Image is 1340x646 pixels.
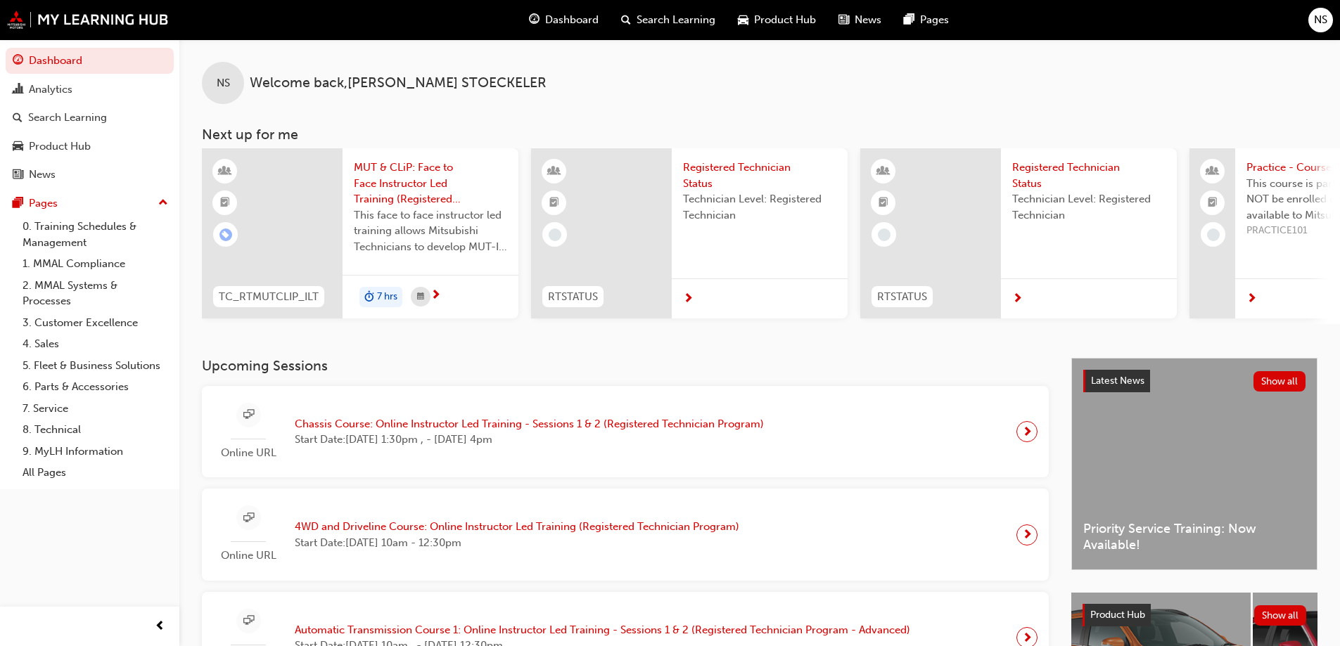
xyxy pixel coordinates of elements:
[529,11,540,29] span: guage-icon
[354,207,507,255] span: This face to face instructor led training allows Mitsubishi Technicians to develop MUT-III and CL...
[17,275,174,312] a: 2. MMAL Systems & Processes
[213,445,283,461] span: Online URL
[6,134,174,160] a: Product Hub
[217,75,230,91] span: NS
[202,148,518,318] a: TC_RTMUTCLIP_ILTMUT & CLiP: Face to Face Instructor Led Training (Registered Technician Advanced)...
[549,194,559,212] span: booktick-icon
[1083,604,1306,626] a: Product HubShow all
[377,289,397,305] span: 7 hrs
[860,148,1177,318] a: RTSTATUSRegistered Technician StatusTechnician Level: Registered Technician
[893,6,960,34] a: pages-iconPages
[545,12,599,28] span: Dashboard
[29,195,58,212] div: Pages
[243,510,254,527] span: sessionType_ONLINE_URL-icon
[13,55,23,67] span: guage-icon
[683,160,836,191] span: Registered Technician Status
[243,612,254,630] span: sessionType_ONLINE_URL-icon
[6,45,174,190] button: DashboardAnalyticsSearch LearningProduct HubNews
[1012,293,1023,306] span: next-icon
[920,12,949,28] span: Pages
[6,190,174,217] button: Pages
[364,288,374,306] span: duration-icon
[354,160,507,207] span: MUT & CLiP: Face to Face Instructor Led Training (Registered Technician Advanced)
[1314,12,1327,28] span: NS
[417,288,424,306] span: calendar-icon
[549,162,559,181] span: learningResourceType_INSTRUCTOR_LED-icon
[430,290,441,302] span: next-icon
[17,216,174,253] a: 0. Training Schedules & Management
[6,48,174,74] a: Dashboard
[28,110,107,126] div: Search Learning
[7,11,169,29] a: mmal
[1091,375,1144,387] span: Latest News
[548,289,598,305] span: RTSTATUS
[13,84,23,96] span: chart-icon
[213,500,1038,569] a: Online URL4WD and Driveline Course: Online Instructor Led Training (Registered Technician Program...
[621,11,631,29] span: search-icon
[6,105,174,131] a: Search Learning
[29,167,56,183] div: News
[213,548,283,564] span: Online URL
[13,141,23,153] span: car-icon
[29,138,91,155] div: Product Hub
[1071,358,1317,570] a: Latest NewsShow allPriority Service Training: Now Available!
[220,194,230,212] span: booktick-icon
[295,519,739,535] span: 4WD and Driveline Course: Online Instructor Led Training (Registered Technician Program)
[1083,370,1306,392] a: Latest NewsShow all
[6,162,174,188] a: News
[158,194,168,212] span: up-icon
[17,398,174,420] a: 7. Service
[17,376,174,398] a: 6. Parts & Accessories
[1254,605,1307,626] button: Show all
[1253,371,1306,392] button: Show all
[13,169,23,181] span: news-icon
[1207,228,1220,241] span: learningRecordVerb_NONE-icon
[1308,8,1333,32] button: NS
[13,112,23,124] span: search-icon
[17,355,174,377] a: 5. Fleet & Business Solutions
[877,289,927,305] span: RTSTATUS
[17,312,174,334] a: 3. Customer Excellence
[213,397,1038,467] a: Online URLChassis Course: Online Instructor Led Training - Sessions 1 & 2 (Registered Technician ...
[879,194,888,212] span: booktick-icon
[295,622,910,638] span: Automatic Transmission Course 1: Online Instructor Led Training - Sessions 1 & 2 (Registered Tech...
[250,75,547,91] span: Welcome back , [PERSON_NAME] STOECKELER
[295,416,764,432] span: Chassis Course: Online Instructor Led Training - Sessions 1 & 2 (Registered Technician Program)
[17,333,174,355] a: 4. Sales
[1208,162,1218,181] span: people-icon
[17,462,174,484] a: All Pages
[754,12,816,28] span: Product Hub
[683,191,836,223] span: Technician Level: Registered Technician
[6,77,174,103] a: Analytics
[878,228,891,241] span: learningRecordVerb_NONE-icon
[1022,422,1033,441] span: next-icon
[202,358,1049,374] h3: Upcoming Sessions
[295,535,739,551] span: Start Date: [DATE] 10am - 12:30pm
[29,82,72,98] div: Analytics
[17,253,174,275] a: 1. MMAL Compliance
[243,406,254,424] span: sessionType_ONLINE_URL-icon
[855,12,881,28] span: News
[295,432,764,448] span: Start Date: [DATE] 1:30pm , - [DATE] 4pm
[518,6,610,34] a: guage-iconDashboard
[1022,525,1033,545] span: next-icon
[827,6,893,34] a: news-iconNews
[219,228,232,241] span: learningRecordVerb_ENROLL-icon
[155,618,165,635] span: prev-icon
[1246,293,1257,306] span: next-icon
[738,11,748,29] span: car-icon
[610,6,727,34] a: search-iconSearch Learning
[1208,194,1218,212] span: booktick-icon
[637,12,715,28] span: Search Learning
[219,289,319,305] span: TC_RTMUTCLIP_ILT
[13,198,23,210] span: pages-icon
[683,293,694,306] span: next-icon
[17,441,174,463] a: 9. MyLH Information
[838,11,849,29] span: news-icon
[17,419,174,441] a: 8. Technical
[1090,609,1145,621] span: Product Hub
[1012,191,1166,223] span: Technician Level: Registered Technician
[179,127,1340,143] h3: Next up for me
[220,162,230,181] span: learningResourceType_INSTRUCTOR_LED-icon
